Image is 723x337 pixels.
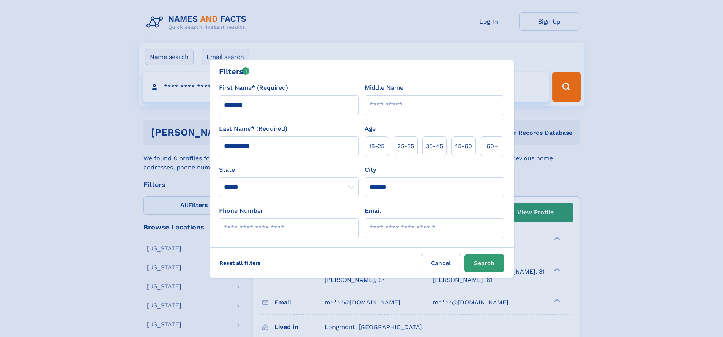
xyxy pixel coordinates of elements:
[369,142,384,151] span: 18‑25
[219,66,250,77] div: Filters
[219,83,288,92] label: First Name* (Required)
[365,124,376,133] label: Age
[365,165,376,174] label: City
[365,206,381,215] label: Email
[214,254,266,272] label: Reset all filters
[219,124,287,133] label: Last Name* (Required)
[219,165,359,174] label: State
[454,142,472,151] span: 45‑60
[365,83,403,92] label: Middle Name
[464,254,504,272] button: Search
[426,142,443,151] span: 35‑45
[397,142,414,151] span: 25‑35
[421,254,461,272] label: Cancel
[487,142,498,151] span: 60+
[219,206,263,215] label: Phone Number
